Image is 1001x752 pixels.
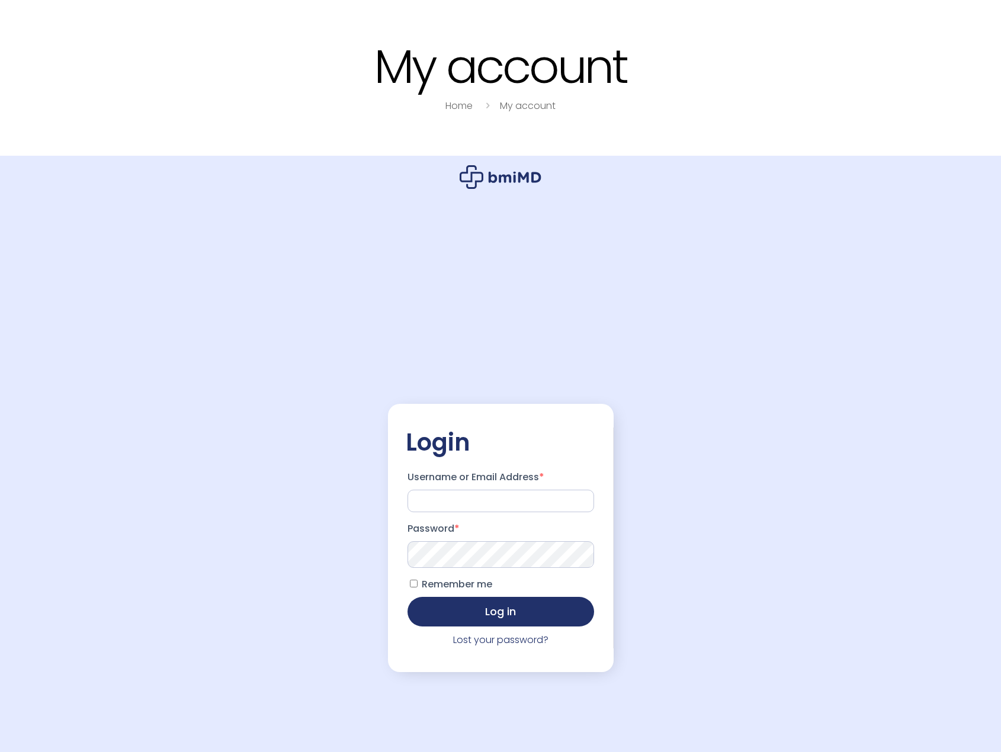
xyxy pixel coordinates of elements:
[408,597,594,626] button: Log in
[445,99,473,113] a: Home
[408,519,594,538] label: Password
[481,99,494,113] i: breadcrumbs separator
[127,41,874,92] h1: My account
[453,633,548,647] a: Lost your password?
[500,99,556,113] a: My account
[406,428,596,457] h2: Login
[408,468,594,487] label: Username or Email Address
[422,577,492,591] span: Remember me
[410,580,418,587] input: Remember me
